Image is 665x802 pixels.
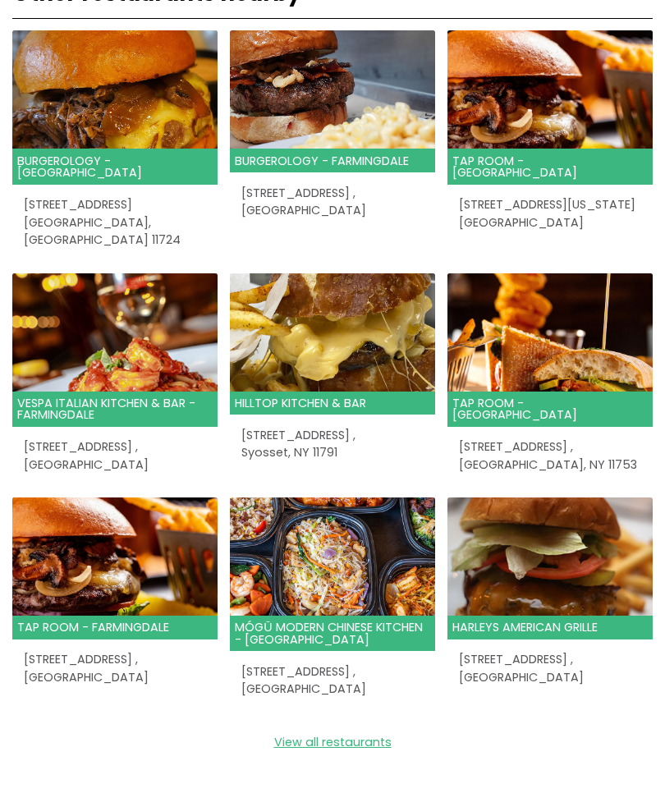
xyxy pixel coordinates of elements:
[24,196,206,250] address: [STREET_ADDRESS] [GEOGRAPHIC_DATA], [GEOGRAPHIC_DATA] 11724
[230,30,435,149] img: Card image cap
[12,273,218,486] a: Card image cap Vespa Italian Kitchen & Bar - Farmingdale [STREET_ADDRESS] ,[GEOGRAPHIC_DATA]
[447,149,653,184] header: Tap Room - [GEOGRAPHIC_DATA]
[230,392,435,415] header: Hilltop Kitchen & Bar
[459,196,641,231] address: [STREET_ADDRESS][US_STATE] [GEOGRAPHIC_DATA]
[447,616,653,639] header: Harleys American Grille
[12,497,218,699] a: Card image cap Tap Room - Farmingdale [STREET_ADDRESS] ,[GEOGRAPHIC_DATA]
[230,273,435,474] a: Card image cap Hilltop Kitchen & Bar [STREET_ADDRESS] ,Syosset, NY 11791
[12,30,218,261] a: Card image cap Burgerology - [GEOGRAPHIC_DATA] [STREET_ADDRESS][GEOGRAPHIC_DATA], [GEOGRAPHIC_DAT...
[230,273,435,392] img: Card image cap
[230,149,435,172] header: Burgerology - Farmingdale
[447,30,653,149] img: Card image cap
[12,30,218,149] img: Card image cap
[459,438,641,474] address: [STREET_ADDRESS] , [GEOGRAPHIC_DATA], NY 11753
[12,497,218,616] img: Card image cap
[447,273,653,486] a: Card image cap Tap Room - [GEOGRAPHIC_DATA] [STREET_ADDRESS] ,[GEOGRAPHIC_DATA], NY 11753
[447,497,653,699] a: Card image cap Harleys American Grille [STREET_ADDRESS] ,[GEOGRAPHIC_DATA]
[241,185,424,220] address: [STREET_ADDRESS] , [GEOGRAPHIC_DATA]
[459,651,641,686] address: [STREET_ADDRESS] , [GEOGRAPHIC_DATA]
[12,616,218,639] header: Tap Room - Farmingdale
[12,392,218,427] header: Vespa Italian Kitchen & Bar - Farmingdale
[24,651,206,686] address: [STREET_ADDRESS] , [GEOGRAPHIC_DATA]
[24,438,206,474] address: [STREET_ADDRESS] , [GEOGRAPHIC_DATA]
[12,734,653,752] a: View all restaurants
[12,149,218,184] header: Burgerology - [GEOGRAPHIC_DATA]
[447,273,653,392] img: Card image cap
[12,273,218,392] img: Card image cap
[241,427,424,462] address: [STREET_ADDRESS] , Syosset, NY 11791
[447,497,653,616] img: Card image cap
[241,663,424,699] address: [STREET_ADDRESS] , [GEOGRAPHIC_DATA]
[447,392,653,427] header: Tap Room - [GEOGRAPHIC_DATA]
[230,616,435,651] header: MÓGŪ Modern Chinese Kitchen - [GEOGRAPHIC_DATA]
[447,30,653,243] a: Card image cap Tap Room - [GEOGRAPHIC_DATA] [STREET_ADDRESS][US_STATE][GEOGRAPHIC_DATA]
[230,497,435,616] img: Card image cap
[230,497,435,710] a: Card image cap MÓGŪ Modern Chinese Kitchen - [GEOGRAPHIC_DATA] [STREET_ADDRESS] ,[GEOGRAPHIC_DATA]
[230,30,435,231] a: Card image cap Burgerology - Farmingdale [STREET_ADDRESS] ,[GEOGRAPHIC_DATA]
